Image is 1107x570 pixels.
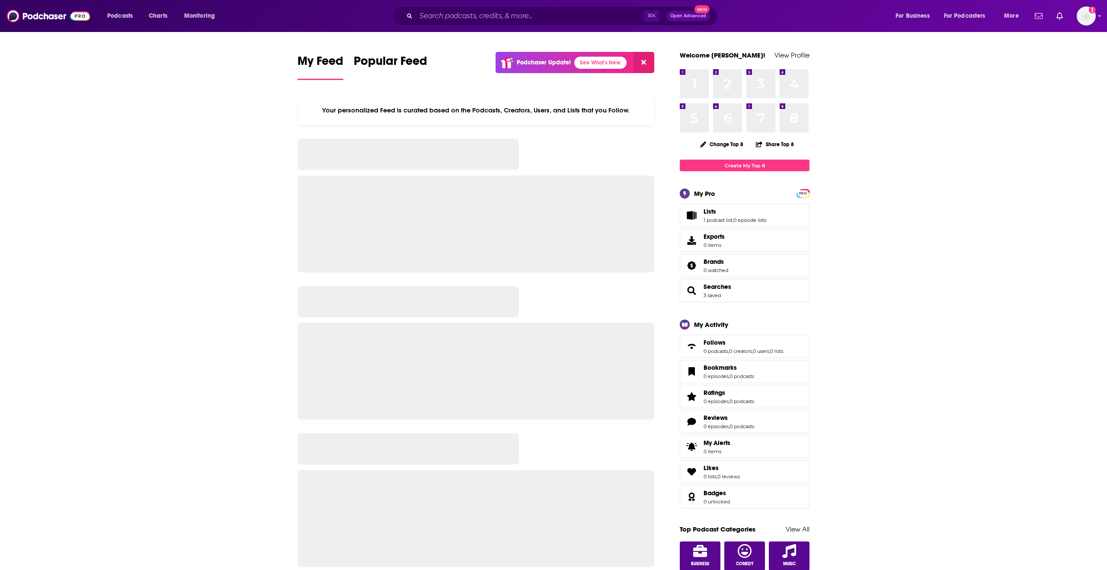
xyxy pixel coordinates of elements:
[769,348,770,354] span: ,
[704,389,754,397] a: Ratings
[683,209,700,221] a: Lists
[298,54,343,80] a: My Feed
[798,190,808,197] span: PRO
[704,464,719,472] span: Likes
[680,204,809,227] span: Lists
[704,389,725,397] span: Ratings
[704,373,729,379] a: 0 episodes
[683,259,700,272] a: Brands
[143,9,173,23] a: Charts
[7,8,90,24] img: Podchaser - Follow, Share and Rate Podcasts
[704,364,754,371] a: Bookmarks
[755,136,794,153] button: Share Top 8
[729,423,754,429] a: 0 podcasts
[704,489,730,497] a: Badges
[1077,6,1096,26] button: Show profile menu
[680,385,809,408] span: Ratings
[704,233,725,240] span: Exports
[717,474,740,480] a: 0 reviews
[680,254,809,277] span: Brands
[517,59,571,66] p: Podchaser Update!
[694,189,715,198] div: My Pro
[729,373,729,379] span: ,
[704,499,730,505] a: 0 unlocked
[680,335,809,358] span: Follows
[683,234,700,247] span: Exports
[704,258,728,266] a: Brands
[683,416,700,428] a: Reviews
[1089,6,1096,13] svg: Add a profile image
[704,208,766,215] a: Lists
[695,139,749,150] button: Change Top 8
[1077,6,1096,26] img: User Profile
[704,292,721,298] a: 3 saved
[733,217,733,223] span: ,
[298,96,654,125] div: Your personalized Feed is curated based on the Podcasts, Creators, Users, and Lists that you Follow.
[1077,6,1096,26] span: Logged in as danikarchmer
[704,267,728,273] a: 0 watched
[798,190,808,196] a: PRO
[680,485,809,509] span: Badges
[680,410,809,433] span: Reviews
[704,339,783,346] a: Follows
[736,561,754,567] span: Comedy
[704,423,729,429] a: 0 episodes
[683,491,700,503] a: Badges
[729,373,754,379] a: 0 podcasts
[896,10,930,22] span: For Business
[704,258,724,266] span: Brands
[753,348,769,354] a: 0 users
[683,340,700,352] a: Follows
[729,348,752,354] a: 0 creators
[704,283,731,291] a: Searches
[704,364,737,371] span: Bookmarks
[178,9,226,23] button: open menu
[691,561,709,567] span: Business
[298,54,343,74] span: My Feed
[717,474,717,480] span: ,
[729,398,729,404] span: ,
[354,54,427,80] a: Popular Feed
[107,10,133,22] span: Podcasts
[683,441,700,453] span: My Alerts
[774,51,809,59] a: View Profile
[683,365,700,378] a: Bookmarks
[704,242,725,248] span: 0 items
[680,460,809,484] span: Likes
[354,54,427,74] span: Popular Feed
[786,525,809,533] a: View All
[680,360,809,383] span: Bookmarks
[704,489,726,497] span: Badges
[400,6,726,26] div: Search podcasts, credits, & more...
[889,9,941,23] button: open menu
[704,348,728,354] a: 0 podcasts
[1004,10,1019,22] span: More
[101,9,144,23] button: open menu
[680,229,809,252] a: Exports
[704,439,730,447] span: My Alerts
[944,10,985,22] span: For Podcasters
[1031,9,1046,23] a: Show notifications dropdown
[680,525,755,533] a: Top Podcast Categories
[783,561,796,567] span: Music
[728,348,729,354] span: ,
[998,9,1030,23] button: open menu
[694,320,728,329] div: My Activity
[680,279,809,302] span: Searches
[704,208,716,215] span: Lists
[704,217,733,223] a: 1 podcast list
[770,348,783,354] a: 0 lists
[733,217,766,223] a: 0 episode lists
[680,160,809,171] a: Create My Top 8
[704,398,729,404] a: 0 episodes
[1053,9,1066,23] a: Show notifications dropdown
[704,339,726,346] span: Follows
[704,448,730,455] span: 0 items
[704,414,728,422] span: Reviews
[416,9,643,23] input: Search podcasts, credits, & more...
[752,348,753,354] span: ,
